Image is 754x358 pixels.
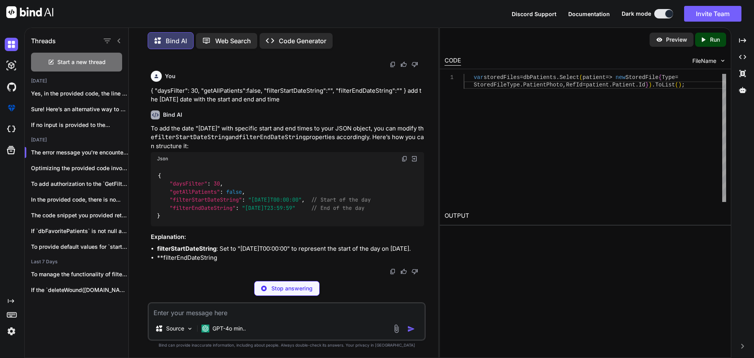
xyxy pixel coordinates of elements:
[401,268,407,275] img: like
[226,188,242,195] span: false
[170,180,207,187] span: "daysFilter"
[520,82,523,88] span: .
[606,74,612,81] span: =>
[645,82,648,88] span: }
[523,74,556,81] span: dbPatients
[236,204,239,211] span: :
[157,253,424,263] li: **filterEndDateString
[512,11,556,17] span: Discord Support
[158,172,161,179] span: {
[31,196,128,204] p: In the provided code, there is no...
[401,61,407,68] img: like
[31,227,128,235] p: If `dbFavoritePatients` is not null and you're...
[163,111,182,119] h6: Bind AI
[148,342,426,348] p: Bind can provide inaccurate information, including about people. Always double-check its answers....
[31,180,128,188] p: To add authorization to the `GetFilteredPatientlistAsync` method,...
[5,80,18,94] img: githubDark
[635,82,639,88] span: .
[302,196,305,204] span: ,
[568,11,610,17] span: Documentation
[31,270,128,278] p: To manage the functionality of filtering patient...
[5,123,18,136] img: cloudideIcon
[170,204,236,211] span: "filterEndDateString"
[615,74,625,81] span: new
[170,188,220,195] span: "getAllPatients"
[666,36,687,44] p: Preview
[57,58,106,66] span: Start a new thread
[157,156,168,162] span: Json
[656,36,663,43] img: preview
[412,268,418,275] img: dislike
[658,74,661,81] span: {
[474,74,483,81] span: var
[639,82,645,88] span: Id
[214,180,220,187] span: 30
[445,56,461,66] div: CODE
[582,82,586,88] span: =
[157,212,160,219] span: }
[166,36,187,46] p: Bind AI
[220,180,223,187] span: ,
[25,259,128,265] h2: Last 7 Days
[440,207,731,225] h2: OUTPUT
[279,36,326,46] p: Code Generator
[445,74,454,81] div: 1
[662,74,675,81] span: Type
[212,325,246,332] p: GPT-4o min..
[681,82,684,88] span: ;
[5,59,18,72] img: darkAi-studio
[215,36,251,46] p: Web Search
[25,137,128,143] h2: [DATE]
[411,155,418,162] img: Open in Browser
[201,325,209,332] img: GPT-4o mini
[6,6,53,18] img: Bind AI
[719,57,726,64] img: chevron down
[157,245,216,252] strong: filterStartDateString
[390,61,396,68] img: copy
[207,180,210,187] span: :
[151,124,424,151] p: To add the date "[DATE]" with specific start and end times to your JSON object, you can modify th...
[568,10,610,18] button: Documentation
[563,82,566,88] span: ,
[239,133,306,141] code: filterEndDateString
[652,82,655,88] span: .
[25,78,128,84] h2: [DATE]
[31,121,128,129] p: If no input is provided to the...
[523,82,563,88] span: PatientPhoto
[248,196,302,204] span: "[DATE]T00:00:00"
[412,61,418,68] img: dislike
[31,164,128,172] p: Optimizing the provided code involves several strategies,...
[407,325,415,333] img: icon
[31,243,128,251] p: To provide default values for `startDate` and...
[311,196,371,204] span: // Start of the day
[710,36,720,44] p: Run
[5,101,18,115] img: premium
[692,57,716,65] span: FileName
[520,74,523,81] span: =
[31,211,128,219] p: The code snippet you provided retrieves favorite...
[31,149,128,156] p: The error message you're encountering, `CS0200: Property...
[392,324,401,333] img: attachment
[170,196,242,204] span: "filterStartDateString"
[678,82,681,88] span: )
[157,244,424,253] li: : Set to "[DATE]T00:00:00" to represent the start of the day on [DATE].
[556,74,559,81] span: .
[582,74,606,81] span: patient
[390,268,396,275] img: copy
[271,285,313,292] p: Stop answering
[31,36,56,46] h1: Threads
[648,82,652,88] span: )
[655,82,675,88] span: ToList
[31,286,128,294] p: If the `deleteWound([DOMAIN_NAME])` function is not being...
[242,204,295,211] span: "[DATE]T23:59:59"
[566,82,582,88] span: RefId
[5,325,18,338] img: settings
[483,74,520,81] span: storedFiles
[401,156,408,162] img: copy
[474,82,520,88] span: StoredFileType
[684,6,741,22] button: Invite Team
[242,188,245,195] span: ,
[311,204,364,211] span: // End of the day
[31,105,128,113] p: Sure! Here’s an alternative way to express...
[151,86,424,104] p: { "daysFilter": 30, "getAllPatients":false, "filterStartDateString":"", "filterEndDateString":"" ...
